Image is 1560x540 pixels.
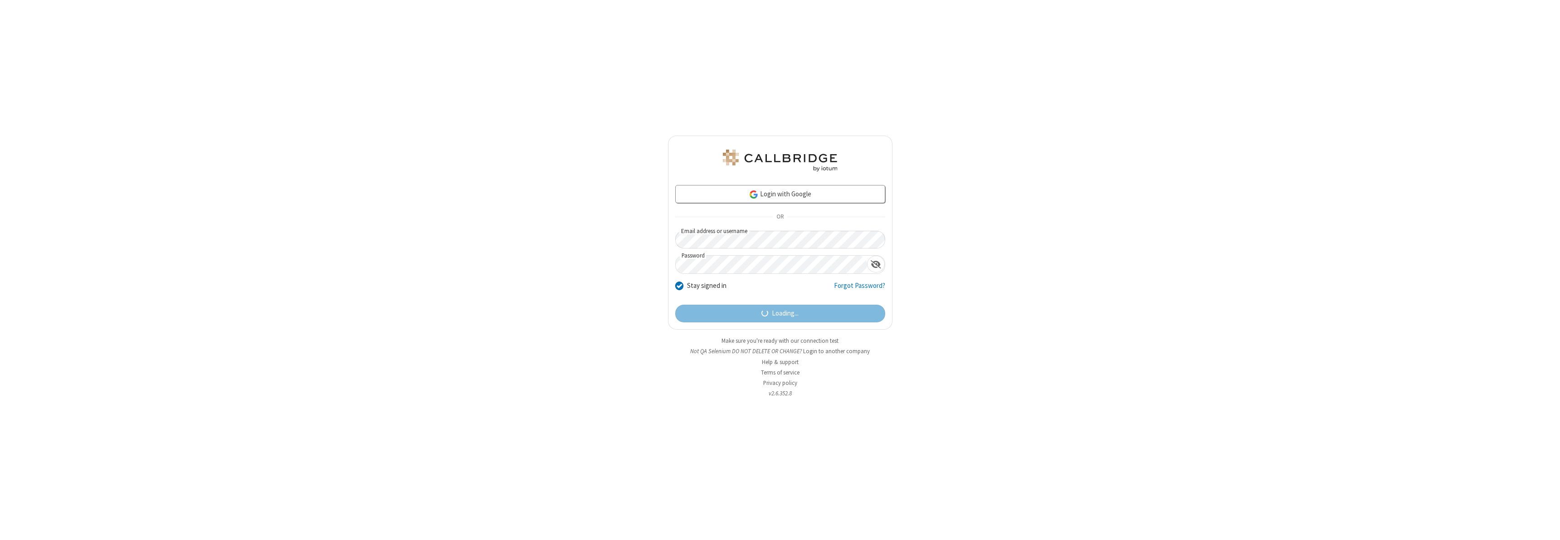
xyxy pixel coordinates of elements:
[675,231,885,248] input: Email address or username
[762,358,799,366] a: Help & support
[675,185,885,203] a: Login with Google
[668,389,892,398] li: v2.6.352.8
[749,190,759,199] img: google-icon.png
[772,308,799,319] span: Loading...
[773,211,787,224] span: OR
[834,281,885,298] a: Forgot Password?
[1537,516,1553,534] iframe: Chat
[761,369,799,376] a: Terms of service
[721,337,838,345] a: Make sure you're ready with our connection test
[675,305,885,323] button: Loading...
[668,347,892,355] li: Not QA Selenium DO NOT DELETE OR CHANGE?
[721,150,839,171] img: QA Selenium DO NOT DELETE OR CHANGE
[867,256,885,272] div: Show password
[676,256,867,273] input: Password
[687,281,726,291] label: Stay signed in
[803,347,870,355] button: Login to another company
[763,379,797,387] a: Privacy policy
